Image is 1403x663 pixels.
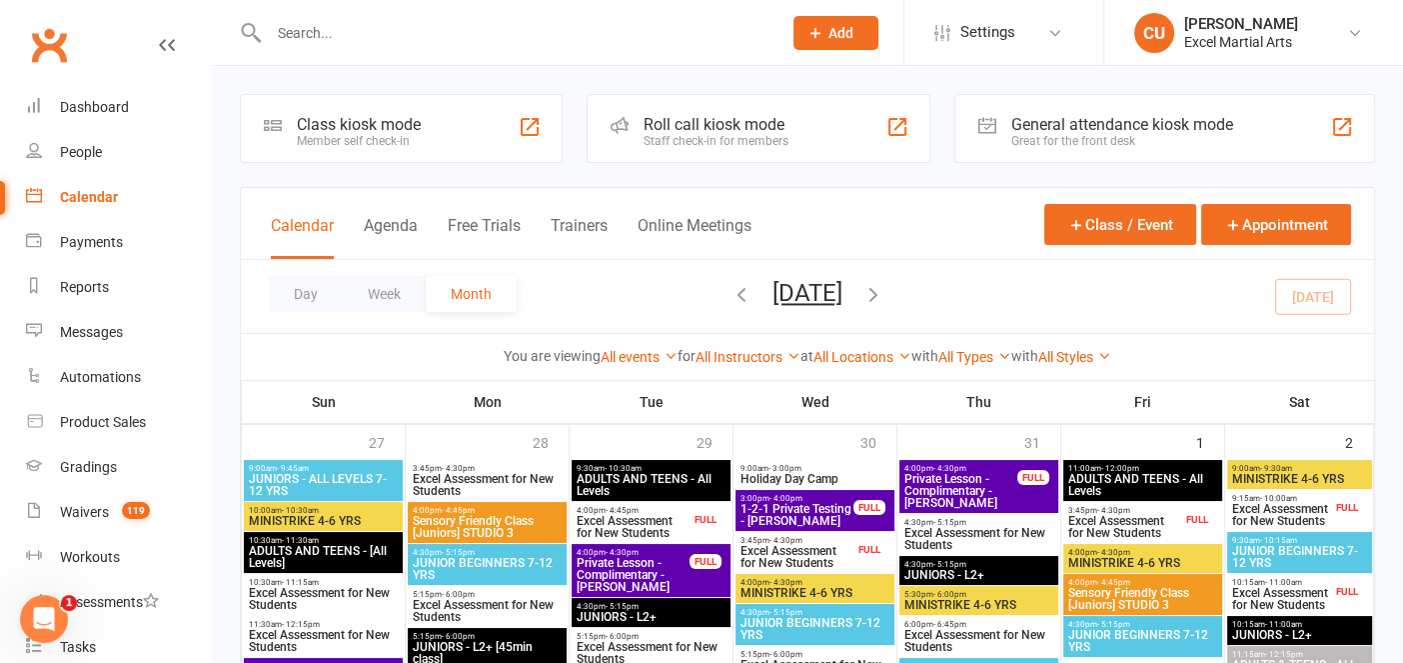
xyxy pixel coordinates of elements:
[903,620,1054,629] span: 6:00pm
[1331,500,1363,515] div: FULL
[933,620,966,629] span: - 6:45pm
[1231,587,1332,611] span: Excel Assessment for New Students
[442,590,475,599] span: - 6:00pm
[739,494,854,503] span: 3:00pm
[60,639,96,655] div: Tasks
[903,527,1054,551] span: Excel Assessment for New Students
[60,189,118,205] div: Calendar
[263,19,767,47] input: Search...
[24,20,74,70] a: Clubworx
[26,310,211,355] a: Messages
[1231,503,1332,527] span: Excel Assessment for New Students
[933,518,966,527] span: - 5:15pm
[369,425,405,458] div: 27
[248,578,399,587] span: 10:30am
[412,632,563,641] span: 5:15pm
[739,578,890,587] span: 4:00pm
[26,400,211,445] a: Product Sales
[769,536,802,545] span: - 4:30pm
[26,130,211,175] a: People
[690,512,721,527] div: FULL
[26,355,211,400] a: Automations
[60,99,129,115] div: Dashboard
[606,548,639,557] span: - 4:30pm
[248,464,399,473] span: 9:00am
[853,500,885,515] div: FULL
[20,595,68,643] iframe: Intercom live chat
[933,560,966,569] span: - 5:15pm
[739,587,890,599] span: MINISTRIKE 4-6 YRS
[769,578,802,587] span: - 4:30pm
[576,602,726,611] span: 4:30pm
[1231,578,1332,587] span: 10:15am
[739,473,890,485] span: Holiday Day Camp
[248,515,399,527] span: MINISTRIKE 4-6 YRS
[248,536,399,545] span: 10:30am
[739,536,854,545] span: 3:45pm
[897,381,1061,423] th: Thu
[828,25,853,41] span: Add
[1061,381,1225,423] th: Fri
[576,473,726,497] span: ADULTS AND TEENS - All Levels
[1196,425,1224,458] div: 1
[903,518,1054,527] span: 4:30pm
[442,506,475,515] span: - 4:45pm
[297,115,421,134] div: Class kiosk mode
[605,464,642,473] span: - 10:30am
[1231,494,1332,503] span: 9:15am
[60,234,123,250] div: Payments
[60,144,102,160] div: People
[1044,204,1196,245] button: Class / Event
[1231,629,1368,641] span: JUNIORS - L2+
[533,425,569,458] div: 28
[903,599,1054,611] span: MINISTRIKE 4-6 YRS
[448,216,521,259] button: Free Trials
[793,16,878,50] button: Add
[412,548,563,557] span: 4:30pm
[248,629,399,653] span: Excel Assessment for New Students
[690,554,721,569] div: FULL
[1345,425,1373,458] div: 2
[576,557,691,593] span: Private Lesson - Complimentary - [PERSON_NAME]
[242,381,406,423] th: Sun
[248,587,399,611] span: Excel Assessment for New Students
[739,464,890,473] span: 9:00am
[282,578,319,587] span: - 11:15am
[606,506,639,515] span: - 4:45pm
[606,602,639,611] span: - 5:15pm
[1038,349,1111,365] a: All Styles
[601,349,678,365] a: All events
[1260,536,1297,545] span: - 10:15am
[1067,620,1218,629] span: 4:30pm
[1011,134,1233,148] div: Great for the front desk
[1231,464,1368,473] span: 9:00am
[1201,204,1351,245] button: Appointment
[769,650,802,659] span: - 6:00pm
[768,464,801,473] span: - 3:00pm
[903,560,1054,569] span: 4:30pm
[1184,33,1298,51] div: Excel Martial Arts
[911,348,938,364] strong: with
[504,348,601,364] strong: You are viewing
[412,557,563,581] span: JUNIOR BEGINNERS 7-12 YRS
[26,175,211,220] a: Calendar
[343,276,426,312] button: Week
[271,216,334,259] button: Calendar
[412,515,563,539] span: Sensory Friendly Class [Juniors] STUDIO 3
[248,473,399,497] span: JUNIORS - ALL LEVELS 7-12 YRS
[282,620,320,629] span: - 12:15pm
[800,348,813,364] strong: at
[26,265,211,310] a: Reports
[61,595,77,611] span: 1
[442,632,475,641] span: - 6:00pm
[1067,578,1218,587] span: 4:00pm
[769,494,802,503] span: - 4:00pm
[1067,548,1218,557] span: 4:00pm
[638,216,751,259] button: Online Meetings
[1017,470,1049,485] div: FULL
[412,473,563,497] span: Excel Assessment for New Students
[1265,650,1303,659] span: - 12:15pm
[576,464,726,473] span: 9:30am
[248,545,399,569] span: ADULTS AND TEENS - [All Levels]
[1231,473,1368,485] span: MINISTRIKE 4-6 YRS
